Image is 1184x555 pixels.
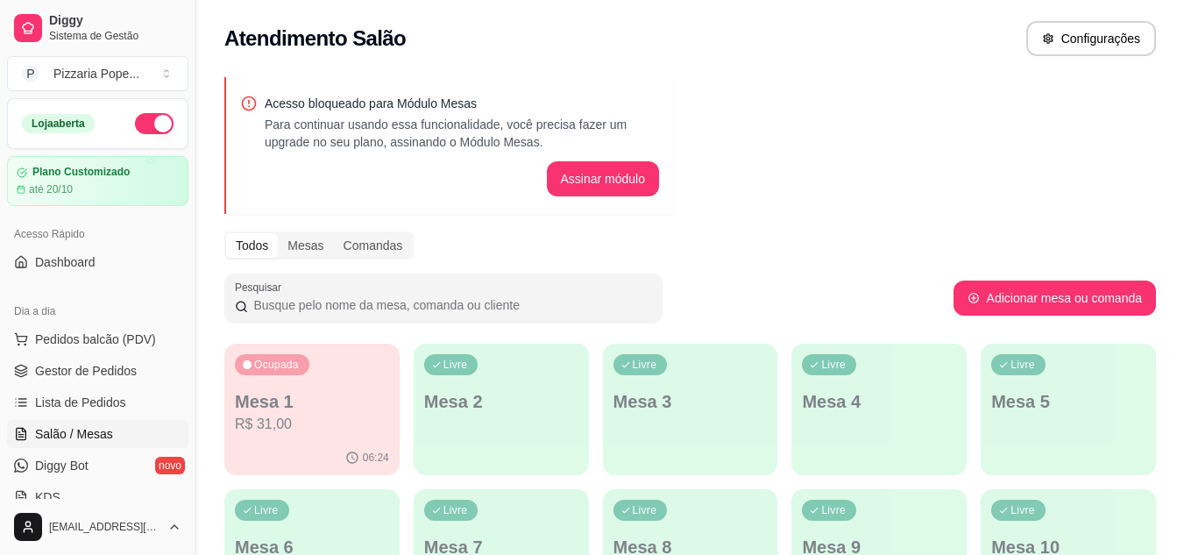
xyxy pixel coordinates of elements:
span: KDS [35,488,60,506]
button: LivreMesa 2 [414,344,589,475]
p: Livre [254,503,279,517]
span: Sistema de Gestão [49,29,181,43]
article: até 20/10 [29,182,73,196]
span: Dashboard [35,253,96,271]
span: P [22,65,39,82]
div: Acesso Rápido [7,220,188,248]
div: Pizzaria Pope ... [53,65,139,82]
div: Mesas [278,233,333,258]
div: Comandas [334,233,413,258]
p: Mesa 5 [991,389,1145,414]
a: Salão / Mesas [7,420,188,448]
p: Livre [821,358,846,372]
p: Livre [633,358,657,372]
div: Dia a dia [7,297,188,325]
span: Diggy Bot [35,457,89,474]
p: R$ 31,00 [235,414,389,435]
p: Livre [443,358,468,372]
button: Alterar Status [135,113,174,134]
p: Livre [1010,503,1035,517]
a: Lista de Pedidos [7,388,188,416]
p: Livre [443,503,468,517]
button: LivreMesa 3 [603,344,778,475]
h2: Atendimento Salão [224,25,406,53]
p: Livre [821,503,846,517]
article: Plano Customizado [32,166,130,179]
button: LivreMesa 4 [791,344,967,475]
button: [EMAIL_ADDRESS][DOMAIN_NAME] [7,506,188,548]
a: Gestor de Pedidos [7,357,188,385]
p: Ocupada [254,358,299,372]
button: LivreMesa 5 [981,344,1156,475]
p: Livre [633,503,657,517]
button: Select a team [7,56,188,91]
p: Mesa 1 [235,389,389,414]
button: Configurações [1026,21,1156,56]
span: Gestor de Pedidos [35,362,137,380]
p: Mesa 2 [424,389,578,414]
button: Adicionar mesa ou comanda [954,281,1156,316]
a: DiggySistema de Gestão [7,7,188,49]
p: Acesso bloqueado para Módulo Mesas [265,95,659,112]
p: Mesa 3 [613,389,768,414]
button: OcupadaMesa 1R$ 31,0006:24 [224,344,400,475]
span: [EMAIL_ADDRESS][DOMAIN_NAME] [49,520,160,534]
button: Pedidos balcão (PDV) [7,325,188,353]
p: 06:24 [363,451,389,465]
a: Dashboard [7,248,188,276]
a: KDS [7,483,188,511]
div: Loja aberta [22,114,95,133]
span: Pedidos balcão (PDV) [35,331,156,348]
span: Salão / Mesas [35,425,113,443]
a: Diggy Botnovo [7,452,188,480]
input: Pesquisar [248,296,652,314]
span: Diggy [49,13,181,29]
a: Plano Customizadoaté 20/10 [7,156,188,206]
p: Livre [1010,358,1035,372]
button: Assinar módulo [547,161,660,196]
div: Todos [226,233,278,258]
label: Pesquisar [235,280,287,295]
p: Mesa 4 [802,389,956,414]
p: Para continuar usando essa funcionalidade, você precisa fazer um upgrade no seu plano, assinando ... [265,116,659,151]
span: Lista de Pedidos [35,394,126,411]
